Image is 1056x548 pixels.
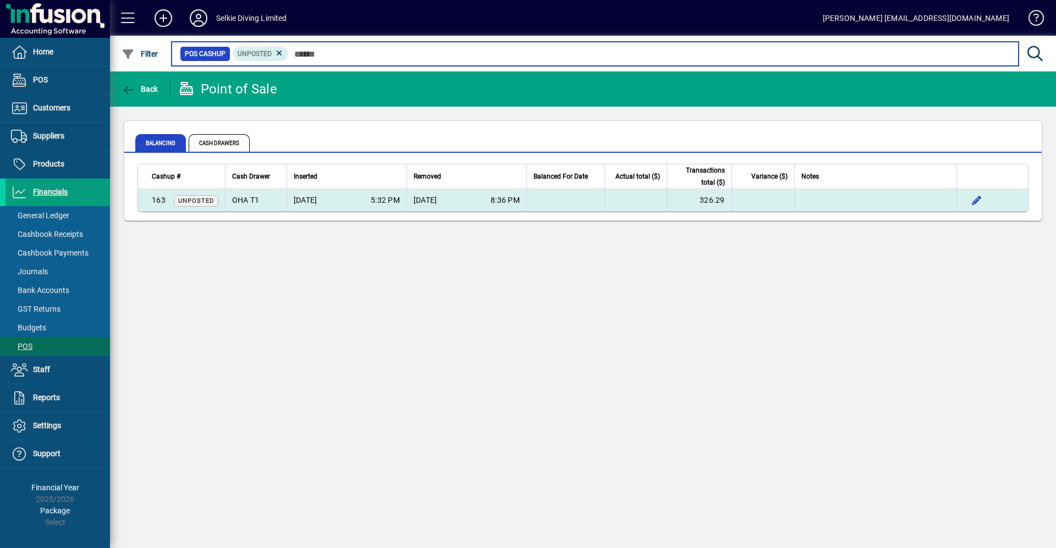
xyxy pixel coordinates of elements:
a: Budgets [5,318,110,337]
span: Budgets [11,323,46,332]
a: Cashbook Payments [5,243,110,262]
div: [PERSON_NAME] [EMAIL_ADDRESS][DOMAIN_NAME] [823,9,1009,27]
span: Home [33,47,53,56]
a: Customers [5,95,110,122]
a: Bank Accounts [5,281,110,300]
span: GST Returns [11,305,61,313]
span: Support [33,449,61,458]
a: Home [5,38,110,66]
a: Staff [5,356,110,384]
span: Variance ($) [751,170,788,182]
button: Filter [119,44,161,64]
span: Suppliers [33,131,64,140]
a: Support [5,440,110,468]
div: 163 [152,195,218,206]
span: POS [33,75,48,84]
div: Balanced For Date [533,170,598,182]
span: Package [40,506,70,515]
span: POS [11,342,32,351]
a: Reports [5,384,110,412]
a: Knowledge Base [1020,2,1042,38]
a: Cashbook Receipts [5,225,110,243]
span: Cash Drawers [189,134,250,152]
div: Point of Sale [179,80,277,98]
span: Back [122,85,158,93]
div: Cashup # [152,170,218,182]
a: Journals [5,262,110,281]
span: Cash Drawer [232,170,270,182]
a: POS [5,337,110,356]
span: Customers [33,103,70,112]
a: Settings [5,412,110,440]
a: General Ledger [5,206,110,225]
span: Financial Year [31,483,79,492]
span: 8:36 PM [491,195,520,206]
span: Bank Accounts [11,286,69,295]
button: Add [146,8,181,28]
span: Cashbook Receipts [11,230,83,239]
span: Financials [33,187,68,196]
span: Unposted [178,197,214,204]
span: Cashup # [152,170,180,182]
span: Removed [414,170,441,182]
span: [DATE] [414,195,437,206]
span: [DATE] [294,195,317,206]
span: Filter [122,49,158,58]
app-page-header-button: Back [110,79,170,99]
button: Edit [968,191,986,209]
span: Staff [33,365,50,374]
button: Back [119,79,161,99]
div: Cash Drawer [232,170,280,182]
span: Settings [33,421,61,430]
span: Reports [33,393,60,402]
span: 5:32 PM [371,195,400,206]
a: Suppliers [5,123,110,150]
span: Balanced For Date [533,170,588,182]
span: Transactions total ($) [674,164,724,189]
button: Profile [181,8,216,28]
a: POS [5,67,110,94]
span: Products [33,159,64,168]
span: Notes [801,170,819,182]
mat-chip: Status: Unposted [233,47,289,61]
span: Balancing [135,134,186,152]
span: POS Cashup [185,48,226,59]
td: 326.29 [667,189,731,211]
a: Products [5,151,110,178]
div: OHA T1 [232,195,280,206]
a: GST Returns [5,300,110,318]
div: Selkie Diving Limited [216,9,287,27]
span: Journals [11,267,48,276]
span: Unposted [238,50,272,58]
span: General Ledger [11,211,69,220]
span: Actual total ($) [615,170,660,182]
span: Cashbook Payments [11,248,89,257]
span: Inserted [294,170,317,182]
